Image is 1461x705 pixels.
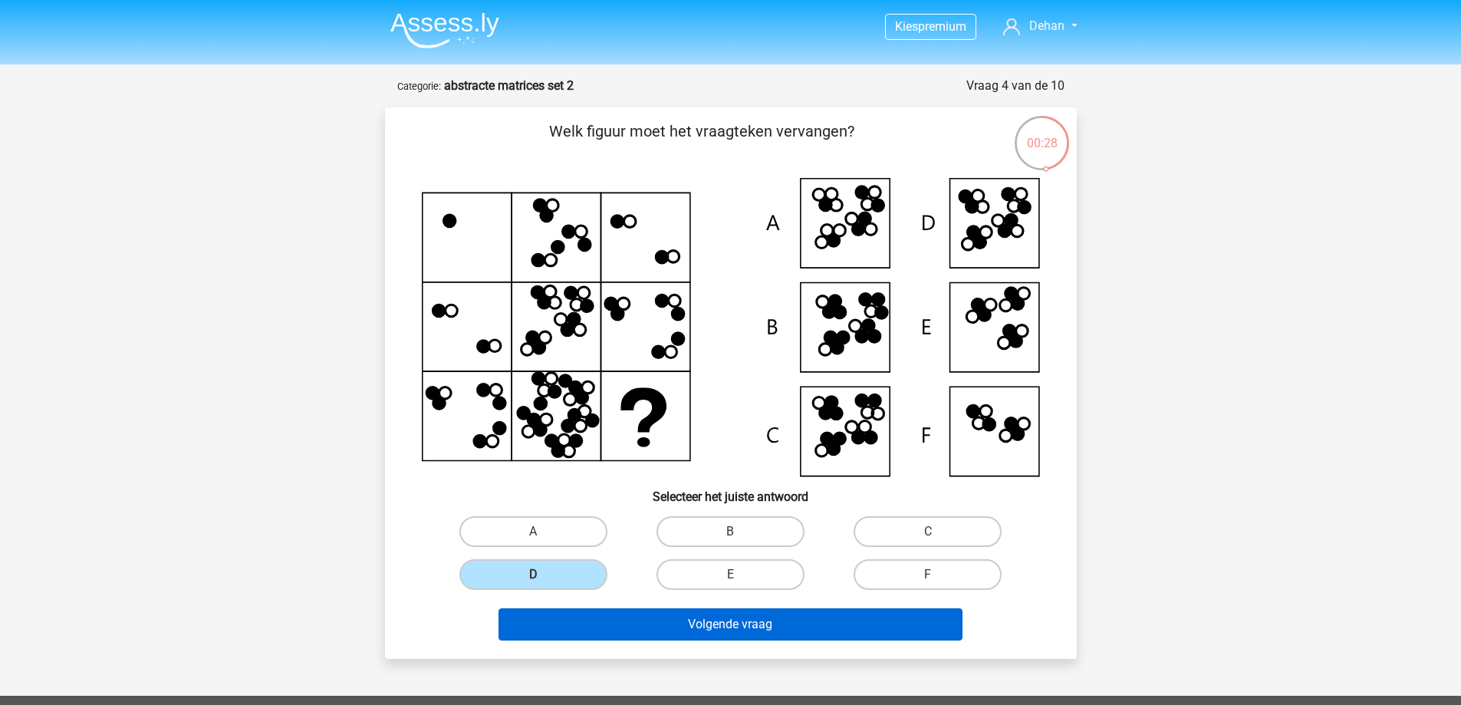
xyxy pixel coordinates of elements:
[459,516,607,547] label: A
[1029,18,1064,33] span: Dehan
[390,12,499,48] img: Assessly
[410,120,995,166] p: Welk figuur moet het vraagteken vervangen?
[499,608,962,641] button: Volgende vraag
[444,78,574,93] strong: abstracte matrices set 2
[895,19,918,34] span: Kies
[397,81,441,92] small: Categorie:
[459,559,607,590] label: D
[656,559,805,590] label: E
[966,77,1064,95] div: Vraag 4 van de 10
[886,16,976,37] a: Kiespremium
[854,516,1002,547] label: C
[997,17,1083,35] a: Dehan
[918,19,966,34] span: premium
[656,516,805,547] label: B
[1013,114,1071,153] div: 00:28
[854,559,1002,590] label: F
[410,477,1052,504] h6: Selecteer het juiste antwoord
